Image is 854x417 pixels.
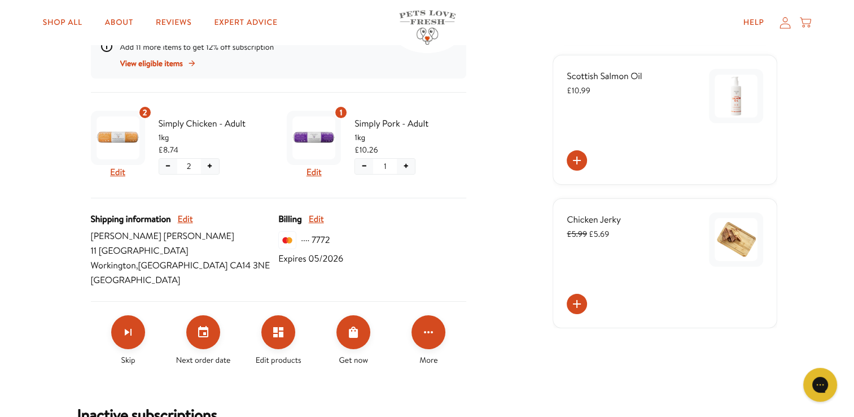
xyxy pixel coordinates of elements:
span: Scottish Salmon Oil [567,70,642,82]
span: 2 [143,106,147,119]
span: Expires 05/2026 [278,251,343,266]
div: Make changes for subscription [91,315,466,366]
span: Simply Pork - Adult [354,116,466,131]
button: Increase quantity [397,159,415,174]
span: Chicken Jerky [567,214,621,226]
div: 2 units of item: Simply Chicken - Adult [138,106,152,119]
span: £5.69 [567,228,609,240]
span: Simply Chicken - Adult [159,116,270,131]
span: Billing [278,212,301,227]
span: Skip [121,354,135,366]
a: Shop All [34,11,91,34]
button: Edit [110,165,125,180]
span: [PERSON_NAME] [PERSON_NAME] [91,229,279,244]
span: £8.74 [159,144,178,156]
img: Simply Pork - Adult [292,116,335,159]
s: £5.99 [567,228,587,240]
button: Decrease quantity [355,159,373,174]
span: £10.26 [354,144,378,156]
span: 1 [340,106,343,119]
div: 1 units of item: Simply Pork - Adult [334,106,348,119]
span: 1kg [354,131,466,144]
button: Edit products [261,315,295,349]
a: Reviews [147,11,200,34]
a: About [96,11,142,34]
button: Set your next order date [186,315,220,349]
span: More [419,354,437,366]
img: Simply Chicken - Adult [97,116,139,159]
button: Edit [309,212,324,227]
span: Get now [339,354,368,366]
button: Click for more options [411,315,445,349]
div: Subscription product: Simply Chicken - Adult [91,106,270,184]
iframe: Gorgias live chat messenger [798,364,843,406]
span: [GEOGRAPHIC_DATA] [91,273,279,288]
span: 1 [384,160,387,172]
img: svg%3E [278,231,296,249]
div: Subscription product: Simply Pork - Adult [287,106,466,184]
span: 2 [187,160,191,172]
img: Chicken Jerky [715,218,757,261]
a: Help [734,11,773,34]
span: Workington , [GEOGRAPHIC_DATA] CA14 3NE [91,258,279,273]
img: Scottish Salmon Oil [715,75,757,118]
span: ···· 7772 [301,233,330,247]
button: Skip subscription [111,315,145,349]
span: View eligible items [120,57,183,69]
span: £10.99 [567,85,590,96]
span: 11 [GEOGRAPHIC_DATA] [91,244,279,258]
button: Edit [178,212,193,227]
span: Next order date [176,354,231,366]
a: Expert Advice [205,11,286,34]
span: Edit products [256,354,301,366]
button: Increase quantity [201,159,219,174]
span: Add 11 more items to get 12% off subscription [120,41,274,53]
button: Order Now [336,315,370,349]
img: Pets Love Fresh [399,10,456,45]
span: Shipping information [91,212,171,227]
span: 1kg [159,131,270,144]
button: Decrease quantity [159,159,177,174]
button: Edit [306,165,322,180]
